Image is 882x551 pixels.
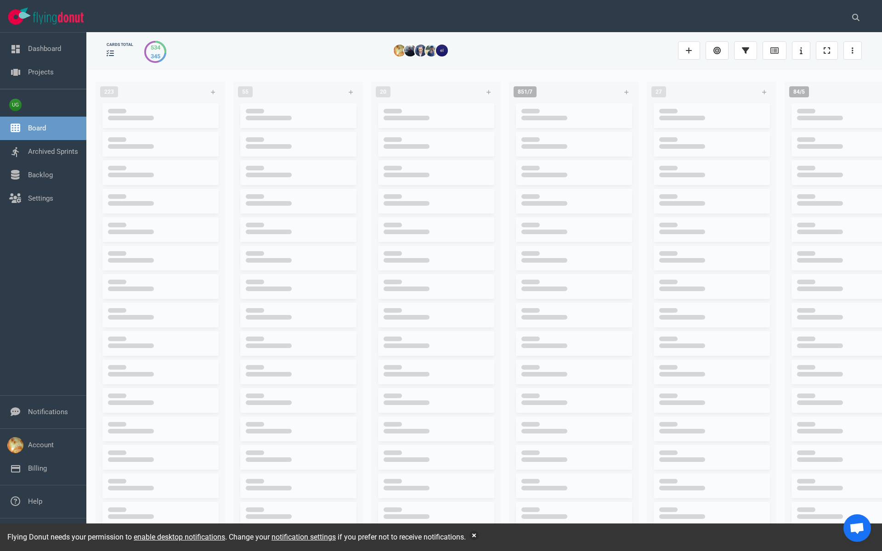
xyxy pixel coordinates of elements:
[28,124,46,132] a: Board
[151,52,160,61] div: 345
[404,45,416,56] img: 26
[28,147,78,156] a: Archived Sprints
[789,86,809,97] span: 84/5
[33,12,84,24] img: Flying Donut text logo
[28,171,53,179] a: Backlog
[225,533,466,541] span: . Change your if you prefer not to receive notifications.
[107,42,133,48] div: cards total
[134,533,225,541] a: enable desktop notifications
[28,408,68,416] a: Notifications
[514,86,537,97] span: 851/7
[28,464,47,472] a: Billing
[436,45,448,56] img: 26
[394,45,406,56] img: 26
[151,43,160,52] div: 534
[28,68,54,76] a: Projects
[415,45,427,56] img: 26
[28,497,42,506] a: Help
[425,45,437,56] img: 26
[238,86,253,97] span: 55
[376,86,390,97] span: 20
[28,194,53,202] a: Settings
[28,441,54,449] a: Account
[7,533,225,541] span: Flying Donut needs your permission to
[100,86,118,97] span: 223
[271,533,336,541] a: notification settings
[28,45,61,53] a: Dashboard
[651,86,666,97] span: 27
[843,514,871,542] div: Ανοιχτή συνομιλία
